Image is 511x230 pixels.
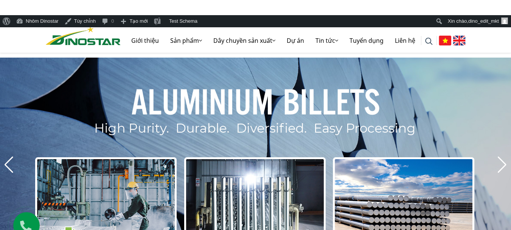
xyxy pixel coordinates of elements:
[281,28,310,53] a: Dự án
[310,28,344,53] a: Tin tức
[165,28,208,53] a: Sản phẩm
[445,15,511,27] a: Xin chào,
[111,15,114,27] span: 0
[4,156,14,173] div: Previous slide
[497,156,507,173] div: Next slide
[468,18,499,24] span: dino_edit_mkt
[208,28,281,53] a: Dây chuyền sản xuất
[126,28,165,53] a: Giới thiệu
[425,38,433,45] img: search
[389,28,421,53] a: Liên hệ
[129,15,148,27] span: Tạo mới
[46,25,121,45] a: Nhôm Dinostar
[166,15,200,27] a: Test Schema
[439,36,451,45] img: Tiếng Việt
[344,28,389,53] a: Tuyển dụng
[13,15,62,27] a: Nhôm Dinostar
[62,15,99,27] a: Tùy chỉnh
[453,36,466,45] img: English
[46,26,121,45] img: Nhôm Dinostar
